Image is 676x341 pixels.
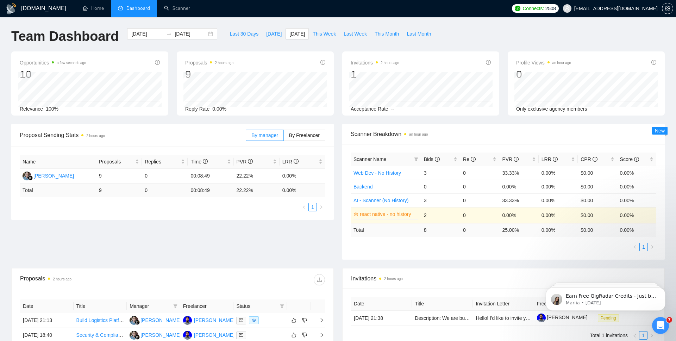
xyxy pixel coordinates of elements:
a: SL[PERSON_NAME] [23,173,74,178]
td: 0 [460,166,499,180]
span: setting [662,6,673,11]
td: 0.00% [499,207,538,223]
td: 0 [142,184,188,197]
td: $ 0.00 [578,223,617,237]
td: $0.00 [578,180,617,193]
td: 0 [421,180,460,193]
span: like [292,317,296,323]
img: gigradar-bm.png [135,335,140,340]
span: Bids [424,156,440,162]
td: 00:08:49 [188,184,233,197]
li: Next Page [648,243,656,251]
th: Manager [127,299,180,313]
th: Invitation Letter [473,297,534,311]
th: Replies [142,155,188,169]
time: 2 hours ago [86,134,105,138]
div: Proposals [20,274,173,285]
button: setting [662,3,673,14]
td: 0.00% [499,180,538,193]
span: Scanner Breakdown [351,130,656,138]
span: download [314,277,325,283]
span: Profile Views [516,58,571,67]
span: filter [172,301,179,311]
span: 2508 [545,5,556,12]
a: SL[PERSON_NAME] [130,317,181,323]
div: [PERSON_NAME] [33,172,74,180]
a: AI - Scanner (No History) [353,198,408,203]
span: -- [391,106,394,112]
span: info-circle [294,159,299,164]
span: Last Week [344,30,367,38]
td: Description: We are building a SaaS invoicing platform (Simplify Invoice) [412,311,473,325]
span: Proposals [185,58,233,67]
time: an hour ago [409,132,428,136]
button: Last Week [340,28,371,39]
td: 0.00 % [280,184,325,197]
img: gigradar-bm.png [135,320,140,325]
td: 22.22% [234,169,280,184]
a: Web Dev - No History [353,170,401,176]
span: This Week [313,30,336,38]
time: 2 hours ago [384,277,403,281]
img: upwork-logo.png [515,6,520,11]
span: info-circle [651,60,656,65]
td: 9 [96,169,142,184]
time: an hour ago [552,61,571,65]
span: filter [173,304,177,308]
a: 1 [640,243,647,251]
th: Title [412,297,473,311]
td: Total [351,223,421,237]
span: left [633,245,637,249]
th: Title [74,299,127,313]
a: Build Logistics Platform – Web MVP or Website + Android MVP [76,317,214,323]
td: 25.00 % [499,223,538,237]
time: 2 hours ago [215,61,233,65]
td: 0.00% [539,207,578,223]
span: Relevance [20,106,43,112]
div: [PERSON_NAME] [194,316,234,324]
td: 8 [421,223,460,237]
li: Previous Page [631,331,639,340]
div: 0 [516,68,571,81]
span: PVR [237,159,253,165]
iframe: Intercom notifications message [535,273,676,322]
span: Re [463,156,476,162]
button: Last Month [403,28,435,39]
time: 2 hours ago [53,277,71,281]
span: dislike [302,317,307,323]
button: left [631,331,639,340]
td: 33.33% [499,193,538,207]
td: 0 [460,193,499,207]
button: right [647,331,656,340]
button: [DATE] [286,28,309,39]
span: eye [252,318,256,322]
td: 0.00% [617,193,656,207]
span: mail [239,333,243,337]
span: info-circle [553,157,558,162]
h1: Team Dashboard [11,28,119,45]
li: 1 [639,331,647,340]
td: $0.00 [578,207,617,223]
span: mail [239,318,243,322]
th: Date [351,297,412,311]
span: Invitations [351,58,399,67]
td: 0.00% [539,180,578,193]
img: SL [130,331,138,340]
button: This Week [309,28,340,39]
input: Start date [131,30,163,38]
span: crown [353,212,358,217]
span: Invitations [351,274,656,283]
span: info-circle [471,157,476,162]
li: 1 [308,203,317,211]
button: like [290,331,298,339]
td: 0.00% [280,169,325,184]
td: $0.00 [578,166,617,180]
button: download [314,274,325,285]
td: 0.00% [539,166,578,180]
a: homeHome [83,5,104,11]
li: Next Page [317,203,325,211]
span: Reply Rate [185,106,209,112]
td: 2 [421,207,460,223]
